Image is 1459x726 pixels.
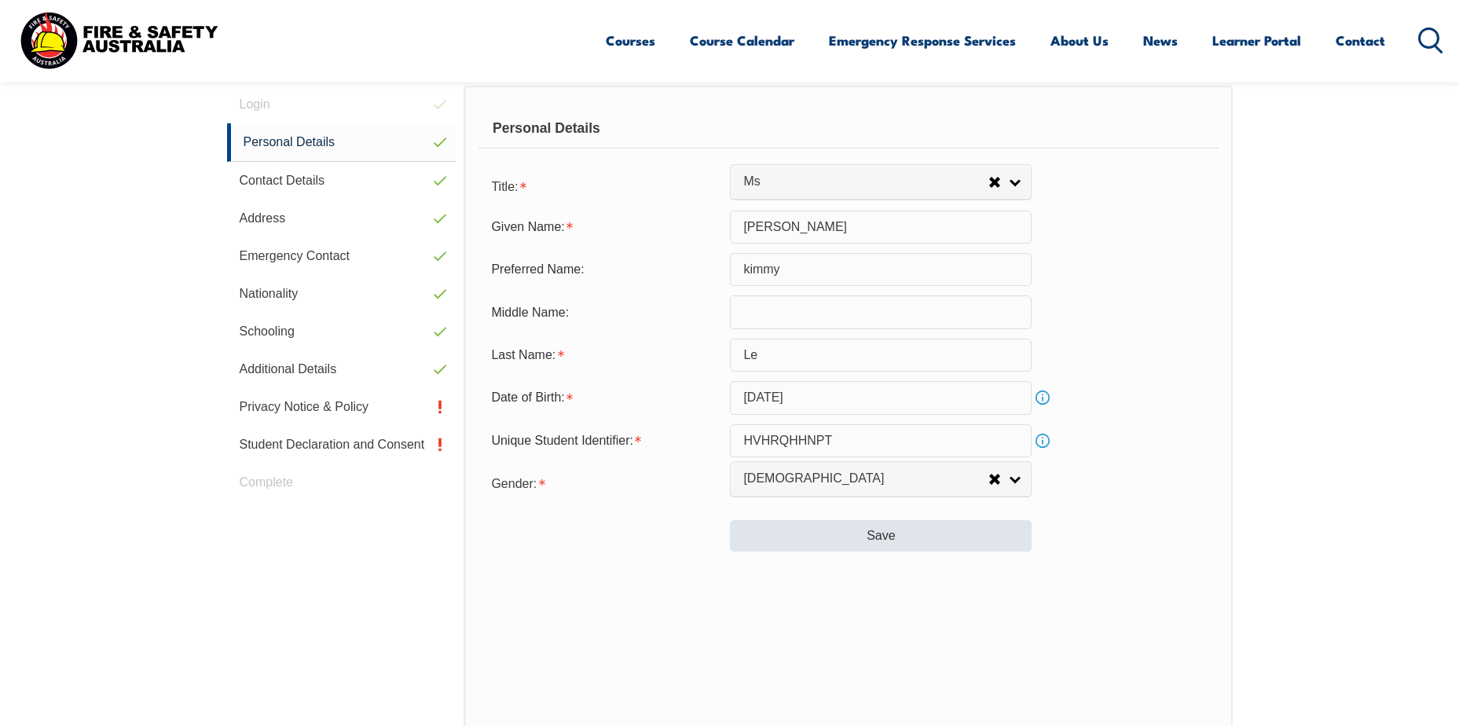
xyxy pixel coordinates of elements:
[743,174,988,190] span: Ms
[829,20,1016,61] a: Emergency Response Services
[478,340,730,370] div: Last Name is required.
[1032,387,1054,409] a: Info
[1143,20,1178,61] a: News
[743,471,988,487] span: [DEMOGRAPHIC_DATA]
[227,275,456,313] a: Nationality
[227,350,456,388] a: Additional Details
[606,20,655,61] a: Courses
[491,477,537,490] span: Gender:
[730,381,1032,414] input: Select Date...
[478,426,730,456] div: Unique Student Identifier is required.
[227,237,456,275] a: Emergency Contact
[227,123,456,162] a: Personal Details
[227,162,456,200] a: Contact Details
[478,212,730,242] div: Given Name is required.
[1050,20,1109,61] a: About Us
[227,426,456,464] a: Student Declaration and Consent
[1212,20,1301,61] a: Learner Portal
[227,200,456,237] a: Address
[227,313,456,350] a: Schooling
[478,170,730,201] div: Title is required.
[478,383,730,412] div: Date of Birth is required.
[478,467,730,498] div: Gender is required.
[227,388,456,426] a: Privacy Notice & Policy
[478,297,730,327] div: Middle Name:
[491,180,518,193] span: Title:
[478,109,1218,148] div: Personal Details
[730,520,1032,552] button: Save
[1032,430,1054,452] a: Info
[1336,20,1385,61] a: Contact
[478,255,730,284] div: Preferred Name:
[730,424,1032,457] input: 10 Characters no 1, 0, O or I
[690,20,794,61] a: Course Calendar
